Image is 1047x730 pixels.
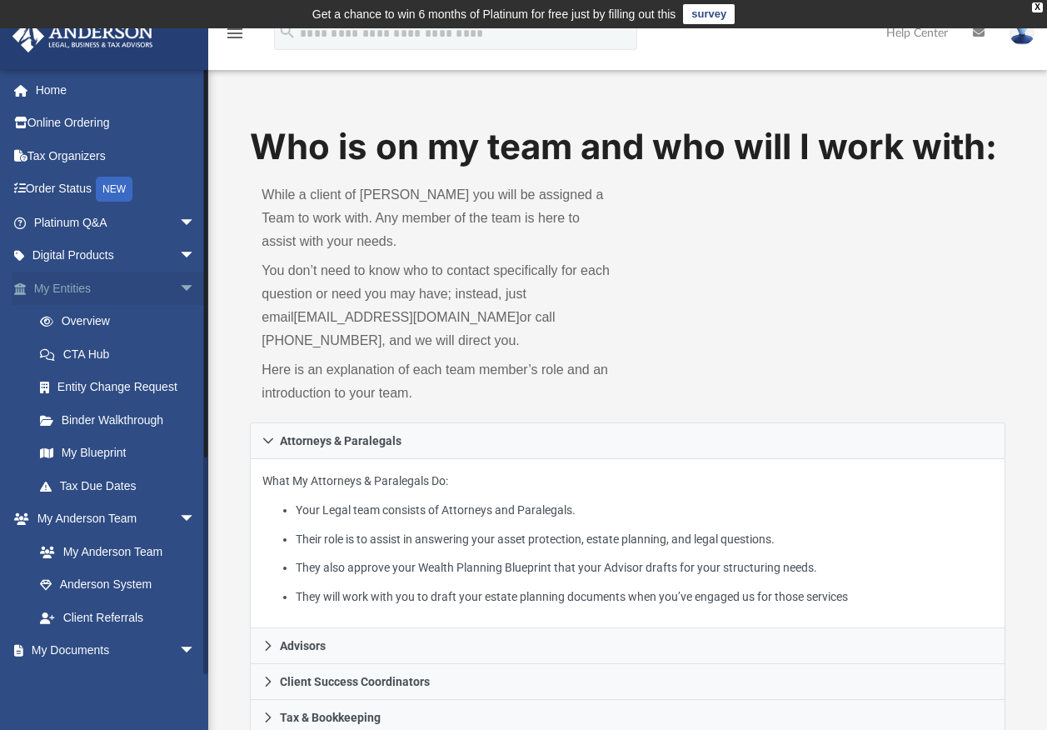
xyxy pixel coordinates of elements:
[683,4,735,24] a: survey
[280,435,401,447] span: Attorneys & Paralegals
[23,371,221,404] a: Entity Change Request
[23,568,212,602] a: Anderson System
[179,502,212,537] span: arrow_drop_down
[250,664,1005,700] a: Client Success Coordinators
[294,310,520,324] a: [EMAIL_ADDRESS][DOMAIN_NAME]
[12,139,221,172] a: Tax Organizers
[262,183,616,253] p: While a client of [PERSON_NAME] you will be assigned a Team to work with. Any member of the team ...
[96,177,132,202] div: NEW
[179,239,212,273] span: arrow_drop_down
[262,471,992,607] p: What My Attorneys & Paralegals Do:
[250,459,1005,628] div: Attorneys & Paralegals
[23,469,221,502] a: Tax Due Dates
[312,4,676,24] div: Get a chance to win 6 months of Platinum for free just by filling out this
[12,172,221,207] a: Order StatusNEW
[280,712,381,723] span: Tax & Bookkeeping
[280,676,430,687] span: Client Success Coordinators
[278,22,297,41] i: search
[12,239,221,272] a: Digital Productsarrow_drop_down
[296,587,993,607] li: They will work with you to draft your estate planning documents when you’ve engaged us for those ...
[12,73,221,107] a: Home
[23,535,204,568] a: My Anderson Team
[262,358,616,405] p: Here is an explanation of each team member’s role and an introduction to your team.
[179,634,212,668] span: arrow_drop_down
[23,403,221,437] a: Binder Walkthrough
[250,628,1005,664] a: Advisors
[23,667,204,700] a: Box
[250,122,1005,172] h1: Who is on my team and who will I work with:
[296,557,993,578] li: They also approve your Wealth Planning Blueprint that your Advisor drafts for your structuring ne...
[296,529,993,550] li: Their role is to assist in answering your asset protection, estate planning, and legal questions.
[12,107,221,140] a: Online Ordering
[179,206,212,240] span: arrow_drop_down
[280,640,326,652] span: Advisors
[1010,21,1035,45] img: User Pic
[262,259,616,352] p: You don’t need to know who to contact specifically for each question or need you may have; instea...
[179,272,212,306] span: arrow_drop_down
[7,20,158,52] img: Anderson Advisors Platinum Portal
[225,23,245,43] i: menu
[12,272,221,305] a: My Entitiesarrow_drop_down
[1032,2,1043,12] div: close
[23,337,221,371] a: CTA Hub
[296,500,993,521] li: Your Legal team consists of Attorneys and Paralegals.
[12,206,221,239] a: Platinum Q&Aarrow_drop_down
[225,32,245,43] a: menu
[23,437,212,470] a: My Blueprint
[12,502,212,536] a: My Anderson Teamarrow_drop_down
[23,601,212,634] a: Client Referrals
[12,634,212,667] a: My Documentsarrow_drop_down
[23,305,221,338] a: Overview
[250,422,1005,459] a: Attorneys & Paralegals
